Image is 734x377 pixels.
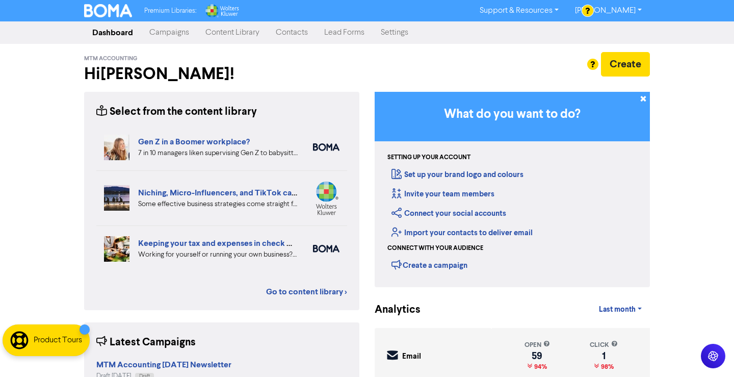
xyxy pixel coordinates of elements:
div: Working for yourself or running your own business? Setup robust systems for expenses & tax requir... [138,249,298,260]
a: Support & Resources [471,3,567,19]
a: Contacts [268,22,316,43]
a: Invite your team members [391,189,494,199]
div: Getting Started in BOMA [375,92,650,287]
div: click [590,340,618,350]
span: Premium Libraries: [144,8,196,14]
span: MTM Accounting [84,55,138,62]
img: Wolters Kluwer [204,4,239,17]
h3: What do you want to do? [390,107,635,122]
div: Some effective business strategies come straight from Gen Z playbooks. Three trends to help you c... [138,199,298,210]
a: MTM Accounting [DATE] Newsletter [96,361,231,369]
div: Create a campaign [391,257,467,272]
span: 94% [532,363,547,371]
strong: MTM Accounting [DATE] Newsletter [96,360,231,370]
div: 7 in 10 managers liken supervising Gen Z to babysitting or parenting. But is your people manageme... [138,148,298,159]
a: Set up your brand logo and colours [391,170,523,180]
a: Connect your social accounts [391,209,506,218]
div: Setting up your account [387,153,470,162]
a: Import your contacts to deliver email [391,228,533,238]
a: [PERSON_NAME] [567,3,650,19]
span: 98% [599,363,614,371]
img: boma [313,143,339,151]
a: Gen Z in a Boomer workplace? [138,137,250,147]
h2: Hi [PERSON_NAME] ! [84,64,359,84]
div: open [525,340,550,350]
a: Campaigns [141,22,197,43]
a: Lead Forms [316,22,373,43]
span: Last month [599,305,636,314]
a: Last month [591,299,650,320]
div: Connect with your audience [387,244,483,253]
a: Keeping your tax and expenses in check when you are self-employed [138,238,390,248]
div: Select from the content library [96,104,257,120]
div: 59 [525,352,550,360]
div: Latest Campaigns [96,335,196,350]
a: Niching, Micro-Influencers, and TikTok can grow your business [138,188,368,198]
a: Settings [373,22,416,43]
iframe: Chat Widget [606,267,734,377]
img: BOMA Logo [84,4,132,17]
a: Go to content library > [266,286,347,298]
button: Create [601,52,650,77]
div: Analytics [375,302,408,318]
div: Email [402,351,421,363]
img: wolters_kluwer [313,181,339,215]
a: Content Library [197,22,268,43]
img: boma_accounting [313,245,339,253]
div: 1 [590,352,618,360]
a: Dashboard [84,22,141,43]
